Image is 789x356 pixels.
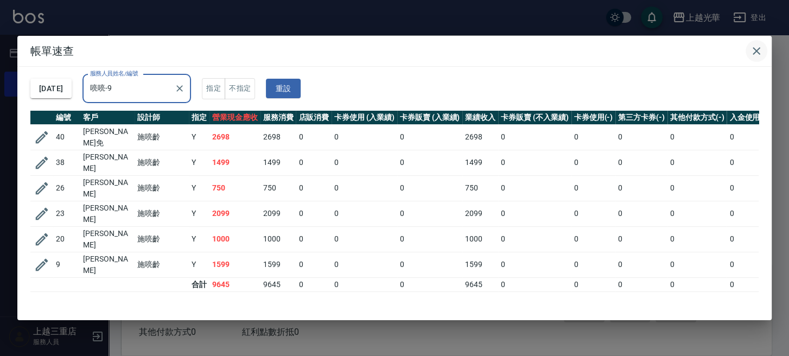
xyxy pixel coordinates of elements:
[571,226,616,252] td: 0
[135,111,189,125] th: 設計師
[498,252,571,277] td: 0
[135,124,189,150] td: 施喨齡
[332,226,397,252] td: 0
[17,36,772,66] h2: 帳單速查
[53,150,80,175] td: 38
[667,175,727,201] td: 0
[615,124,667,150] td: 0
[332,175,397,201] td: 0
[135,150,189,175] td: 施喨齡
[225,78,255,99] button: 不指定
[571,201,616,226] td: 0
[615,252,667,277] td: 0
[727,111,771,125] th: 入金使用(-)
[209,124,260,150] td: 2698
[727,277,771,291] td: 0
[135,201,189,226] td: 施喨齡
[53,252,80,277] td: 9
[332,124,397,150] td: 0
[332,111,397,125] th: 卡券使用 (入業績)
[135,175,189,201] td: 施喨齡
[397,124,463,150] td: 0
[667,252,727,277] td: 0
[571,252,616,277] td: 0
[667,111,727,125] th: 其他付款方式(-)
[30,79,72,99] button: [DATE]
[571,175,616,201] td: 0
[53,111,80,125] th: 編號
[462,252,498,277] td: 1599
[189,226,209,252] td: Y
[462,124,498,150] td: 2698
[397,175,463,201] td: 0
[209,150,260,175] td: 1499
[266,79,301,99] button: 重設
[498,124,571,150] td: 0
[667,124,727,150] td: 0
[615,175,667,201] td: 0
[296,277,332,291] td: 0
[667,277,727,291] td: 0
[498,111,571,125] th: 卡券販賣 (不入業績)
[189,201,209,226] td: Y
[571,111,616,125] th: 卡券使用(-)
[189,111,209,125] th: 指定
[462,150,498,175] td: 1499
[209,226,260,252] td: 1000
[296,150,332,175] td: 0
[332,277,397,291] td: 0
[397,277,463,291] td: 0
[332,150,397,175] td: 0
[571,277,616,291] td: 0
[80,175,135,201] td: [PERSON_NAME]
[727,175,771,201] td: 0
[397,150,463,175] td: 0
[727,201,771,226] td: 0
[498,201,571,226] td: 0
[80,201,135,226] td: [PERSON_NAME]
[615,277,667,291] td: 0
[727,226,771,252] td: 0
[172,81,187,96] button: Clear
[296,175,332,201] td: 0
[615,201,667,226] td: 0
[189,277,209,291] td: 合計
[189,175,209,201] td: Y
[667,201,727,226] td: 0
[615,226,667,252] td: 0
[260,201,296,226] td: 2099
[462,111,498,125] th: 業績收入
[209,175,260,201] td: 750
[296,201,332,226] td: 0
[498,277,571,291] td: 0
[498,175,571,201] td: 0
[260,175,296,201] td: 750
[80,150,135,175] td: [PERSON_NAME]
[571,124,616,150] td: 0
[296,252,332,277] td: 0
[296,226,332,252] td: 0
[189,252,209,277] td: Y
[260,150,296,175] td: 1499
[296,124,332,150] td: 0
[260,124,296,150] td: 2698
[209,277,260,291] td: 9645
[209,111,260,125] th: 營業現金應收
[332,252,397,277] td: 0
[53,201,80,226] td: 23
[80,226,135,252] td: [PERSON_NAME]
[667,150,727,175] td: 0
[397,111,463,125] th: 卡券販賣 (入業績)
[53,124,80,150] td: 40
[260,226,296,252] td: 1000
[462,175,498,201] td: 750
[727,124,771,150] td: 0
[498,226,571,252] td: 0
[727,150,771,175] td: 0
[209,252,260,277] td: 1599
[462,201,498,226] td: 2099
[209,201,260,226] td: 2099
[260,277,296,291] td: 9645
[202,78,225,99] button: 指定
[90,69,138,78] label: 服務人員姓名/編號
